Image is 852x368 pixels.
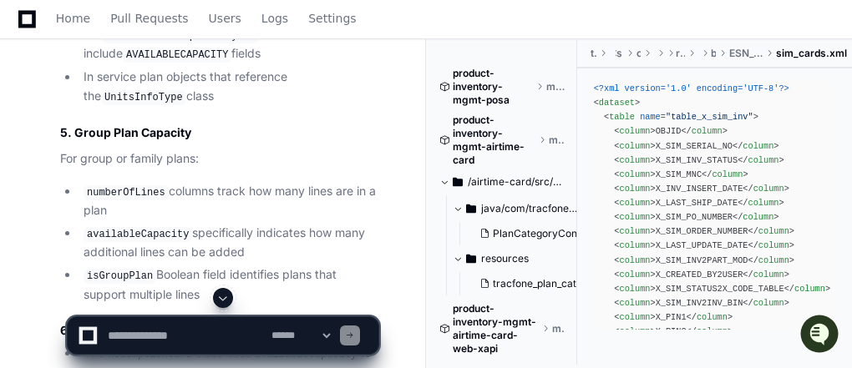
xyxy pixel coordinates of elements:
[493,227,611,240] span: PlanCategoryConfig.java
[17,17,50,50] img: PlayerZero
[79,265,378,304] li: Boolean field identifies plans that support multiple lines
[619,284,650,294] span: column
[466,249,476,269] svg: Directory
[738,155,784,165] span: </ >
[614,240,655,250] span: < >
[614,226,655,236] span: < >
[473,272,581,295] button: tracfone_plan_category_mapping.yaml
[614,212,655,222] span: < >
[481,252,529,265] span: resources
[17,67,304,93] div: Welcome
[17,124,47,154] img: 1756235613930-3d25f9e4-fa56-45dd-b3ad-e072dfbd1548
[733,141,778,151] span: </ >
[784,284,830,294] span: </ >
[758,226,789,236] span: column
[209,13,241,23] span: Users
[166,175,202,188] span: Pylon
[614,270,655,280] span: < >
[609,112,635,122] span: table
[619,155,650,165] span: column
[604,112,758,122] span: < = >
[758,255,789,265] span: column
[748,255,794,265] span: </ >
[743,141,773,151] span: column
[616,47,623,60] span: services
[594,83,789,93] span: <?xml version='1.0' encoding='UTF-8'?>
[453,172,463,192] svg: Directory
[110,13,188,23] span: Pull Requests
[619,270,650,280] span: column
[799,313,844,358] iframe: Open customer support
[743,184,789,194] span: </ >
[681,126,727,136] span: </ >
[84,227,192,242] code: availableCapacity
[591,47,596,60] span: tracfone
[619,255,650,265] span: column
[439,169,565,195] button: /airtime-card/src/main
[748,226,794,236] span: </ >
[79,224,378,262] li: specifically indicates how many additional lines can be added
[753,184,784,194] span: column
[748,198,779,208] span: column
[729,47,763,60] span: ESN_010818002645508
[614,169,655,179] span: < >
[753,270,784,280] span: column
[546,80,565,93] span: master
[702,169,748,179] span: </ >
[794,284,825,294] span: column
[619,184,650,194] span: column
[619,240,650,250] span: column
[101,90,186,105] code: UnitsInfoType
[56,13,90,23] span: Home
[692,126,723,136] span: column
[619,169,650,179] span: column
[261,13,288,23] span: Logs
[619,141,650,151] span: column
[60,124,378,141] h3: 5. Group Plan Capacity
[599,98,635,108] span: dataset
[619,126,650,136] span: column
[614,198,655,208] span: < >
[118,174,202,188] a: Powered byPylon
[743,270,789,280] span: </ >
[466,199,476,219] svg: Directory
[776,47,847,60] span: sim_cards.xml
[468,175,565,189] span: /airtime-card/src/main
[493,277,674,290] span: tracfone_plan_category_mapping.yaml
[453,67,533,107] span: product-inventory-mgmt-posa
[711,47,716,60] span: bundles
[549,134,564,147] span: master
[79,182,378,220] li: columns track how many lines are in a plan
[60,149,378,169] p: For group or family plans:
[453,245,578,272] button: resources
[57,124,274,141] div: Start new chat
[733,212,778,222] span: </ >
[619,198,650,208] span: column
[594,98,640,108] span: < >
[748,240,794,250] span: </ >
[453,195,578,222] button: java/com/tracfone/airtime/card/config
[640,112,661,122] span: name
[481,202,578,215] span: java/com/tracfone/airtime/card/config
[614,141,655,151] span: < >
[636,47,641,60] span: cbo-v2
[619,226,650,236] span: column
[758,240,789,250] span: column
[748,155,779,165] span: column
[84,269,156,284] code: isGroupPlan
[614,126,655,136] span: < >
[57,141,211,154] div: We're available if you need us!
[473,222,581,245] button: PlanCategoryConfig.java
[102,28,259,43] code: GetAccountGroupSummaryRes
[619,212,650,222] span: column
[284,129,304,149] button: Start new chat
[743,212,773,222] span: column
[676,47,685,60] span: resources
[84,185,169,200] code: numberOfLines
[712,169,743,179] span: column
[614,155,655,165] span: < >
[614,255,655,265] span: < >
[453,113,535,167] span: product-inventory-mgmt-airtime-card
[666,112,753,122] span: "table_x_sim_inv"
